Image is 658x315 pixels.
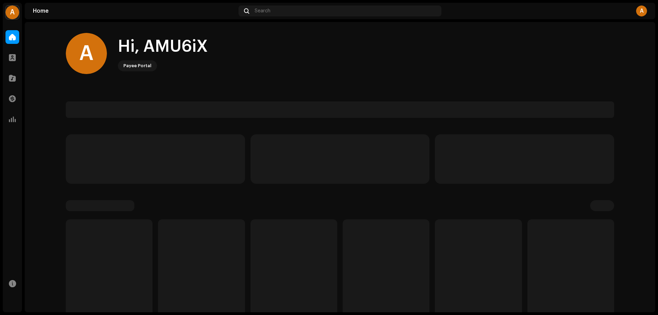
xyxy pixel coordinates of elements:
div: A [66,33,107,74]
div: Payee Portal [123,62,151,70]
div: A [5,5,19,19]
div: Hi, AMU6iX [118,36,208,58]
div: Home [33,8,236,14]
div: A [636,5,647,16]
span: Search [255,8,270,14]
